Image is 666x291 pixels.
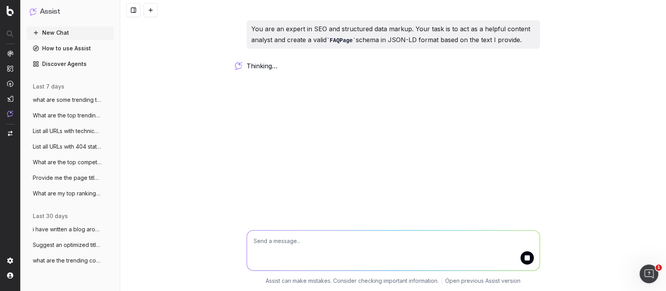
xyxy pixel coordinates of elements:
p: Assist can make mistakes. Consider checking important information. [266,277,439,285]
a: Open previous Assist version [445,277,520,285]
span: 1 [655,264,662,271]
button: i have written a blog around what to wea [27,223,114,236]
code: FAQPage [327,37,356,44]
a: Discover Agents [27,58,114,70]
span: What are the top trending topics for run [33,112,101,119]
span: List all URLs with technical errors [33,127,101,135]
img: Analytics [7,50,13,57]
img: Assist [30,8,37,15]
span: i have written a blog around what to wea [33,225,101,233]
button: List all URLs with 404 status code from [27,140,114,153]
img: Studio [7,96,13,102]
button: Provide me the page title and a table of [27,172,114,184]
span: List all URLs with 404 status code from [33,143,101,151]
button: What are the top trending topics for run [27,109,114,122]
button: List all URLs with technical errors [27,125,114,137]
button: What are my top ranking pages? [27,187,114,200]
span: Suggest an optimized title and descripti [33,241,101,249]
a: How to use Assist [27,42,114,55]
img: Intelligence [7,65,13,72]
img: Botify logo [7,6,14,16]
p: You are an expert in SEO and structured data markup. Your task is to act as a helpful content ana... [251,23,535,46]
button: New Chat [27,27,114,39]
span: what are the trending content topics aro [33,257,101,264]
img: Switch project [8,131,12,136]
button: what are some trending topics that would [27,94,114,106]
h1: Assist [40,6,60,17]
button: Suggest an optimized title and descripti [27,239,114,251]
iframe: Intercom live chat [639,264,658,283]
button: what are the trending content topics aro [27,254,114,267]
button: What are the top competitors ranking for [27,156,114,169]
img: Assist [7,110,13,117]
img: My account [7,272,13,279]
span: What are the top competitors ranking for [33,158,101,166]
img: Activation [7,80,13,87]
span: what are some trending topics that would [33,96,101,104]
span: last 7 days [33,83,64,90]
span: What are my top ranking pages? [33,190,101,197]
span: Provide me the page title and a table of [33,174,101,182]
img: Botify assist logo [235,62,242,69]
img: Setting [7,257,13,264]
span: last 30 days [33,212,68,220]
button: Assist [30,6,111,17]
